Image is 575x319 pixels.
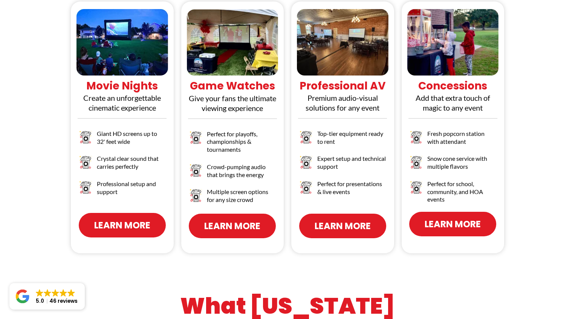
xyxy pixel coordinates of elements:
[73,103,172,112] p: cinematic experience
[299,180,313,195] img: Image
[207,163,276,179] h2: Crowd-pumping audio that brings the energy
[183,79,282,93] h1: Game Watches
[207,188,276,204] h2: Multiple screen options for any size crowd
[183,103,282,113] p: viewing experience
[404,79,503,93] h1: Concessions
[293,79,392,93] h1: Professional AV
[207,130,276,154] h2: Perfect for playoffs, championships & tournaments
[409,180,424,195] img: Image
[189,214,276,238] a: Learn More
[404,93,503,103] p: Add that extra touch of
[427,180,497,203] h2: Perfect for school, community, and HOA events
[293,103,392,112] p: solutions for any event
[409,155,424,170] img: Image
[183,93,282,103] p: Give your fans the ultimate
[317,130,387,146] h2: Top-tier equipment ready to rent
[189,163,203,178] img: Image
[425,217,481,231] span: Learn More
[97,155,166,171] h2: Crystal clear sound that carries perfectly
[404,103,503,112] p: magic to any event
[204,219,260,233] span: Learn More
[73,79,172,93] h1: Movie Nights
[94,219,150,232] span: Learn More
[9,283,85,310] a: Close GoogleGoogleGoogleGoogleGoogle 5.046 reviews
[293,93,392,103] p: Premium audio-visual
[317,180,387,196] h2: Perfect for presentations & live events
[299,214,386,238] a: Learn More
[97,130,166,146] h2: Giant HD screens up to 32' feet wide
[315,219,371,233] span: Learn More
[78,155,93,170] img: Image
[317,155,387,171] h2: Expert setup and technical support
[78,130,93,145] img: Image
[189,188,203,203] img: Image
[73,93,172,103] p: Create an unforgettable
[189,130,203,145] img: Image
[427,155,497,171] h2: Snow cone service with multiple flavors
[409,212,496,236] a: Learn More
[299,130,313,145] img: Image
[78,180,93,195] img: Image
[409,130,424,145] img: Image
[427,130,497,146] h2: Fresh popcorn station with attendant
[97,180,166,196] h2: Professional setup and support
[299,155,313,170] img: Image
[79,213,166,237] a: Learn More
